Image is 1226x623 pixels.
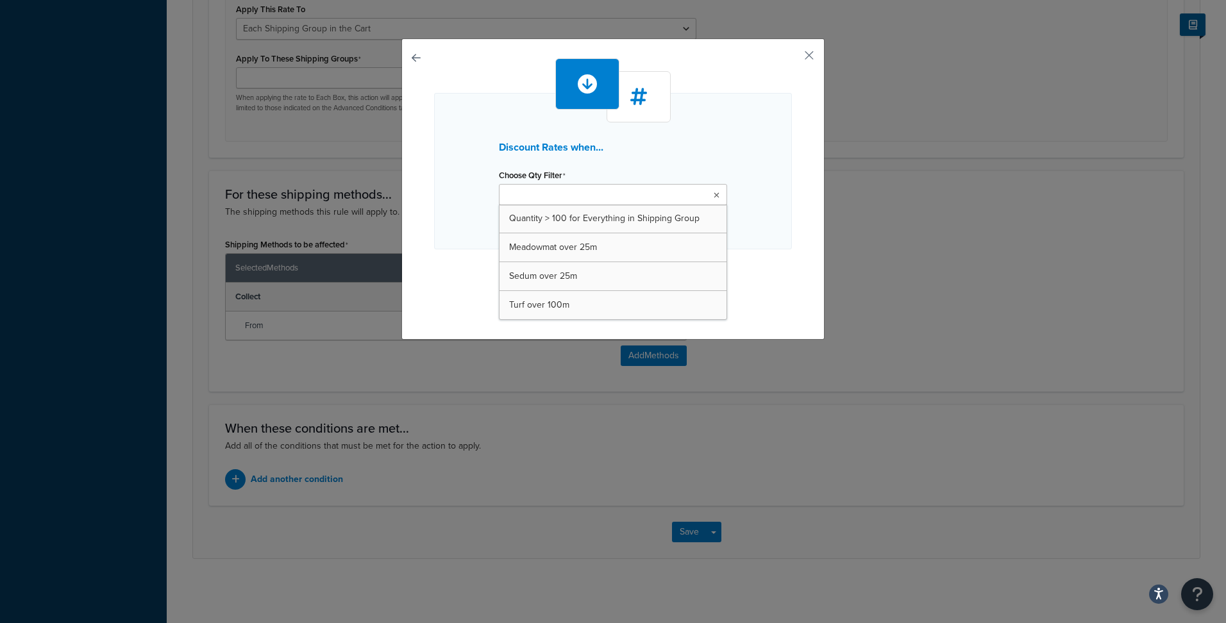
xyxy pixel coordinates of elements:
span: Quantity > 100 for Everything in Shipping Group [509,212,700,225]
a: Meadowmat over 25m [500,233,726,262]
h3: Discount Rates when... [499,142,727,153]
a: Quantity > 100 for Everything in Shipping Group [500,204,726,233]
label: Choose Qty Filter [499,170,566,181]
a: Sedum over 25m [500,262,726,290]
span: Meadowmat over 25m [509,240,597,254]
p: Condition 1 of 1 [434,295,792,313]
span: Turf over 100m [509,298,569,311]
span: Sedum over 25m [509,269,577,283]
a: Turf over 100m [500,291,726,319]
